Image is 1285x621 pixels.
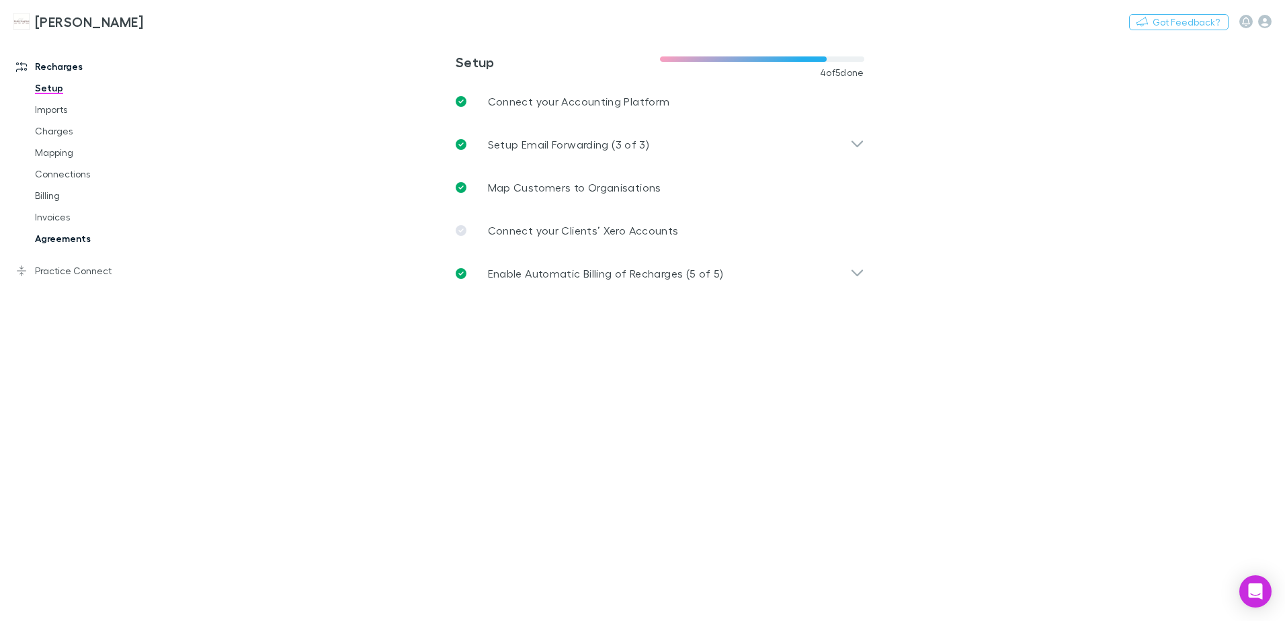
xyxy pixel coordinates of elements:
h3: [PERSON_NAME] [35,13,143,30]
p: Setup Email Forwarding (3 of 3) [488,136,649,153]
a: Connections [22,163,181,185]
a: Setup [22,77,181,99]
p: Connect your Clients’ Xero Accounts [488,222,679,239]
h3: Setup [456,54,660,70]
a: Mapping [22,142,181,163]
a: Connect your Clients’ Xero Accounts [445,209,875,252]
p: Connect your Accounting Platform [488,93,670,110]
img: Hales Douglass's Logo [13,13,30,30]
button: Got Feedback? [1129,14,1229,30]
a: Map Customers to Organisations [445,166,875,209]
span: 4 of 5 done [820,67,864,78]
a: Practice Connect [3,260,181,282]
a: Invoices [22,206,181,228]
p: Enable Automatic Billing of Recharges (5 of 5) [488,265,724,282]
p: Map Customers to Organisations [488,179,661,196]
a: Connect your Accounting Platform [445,80,875,123]
div: Setup Email Forwarding (3 of 3) [445,123,875,166]
a: Charges [22,120,181,142]
div: Enable Automatic Billing of Recharges (5 of 5) [445,252,875,295]
div: Open Intercom Messenger [1239,575,1272,608]
a: Recharges [3,56,181,77]
a: Billing [22,185,181,206]
a: Imports [22,99,181,120]
a: [PERSON_NAME] [5,5,151,38]
a: Agreements [22,228,181,249]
